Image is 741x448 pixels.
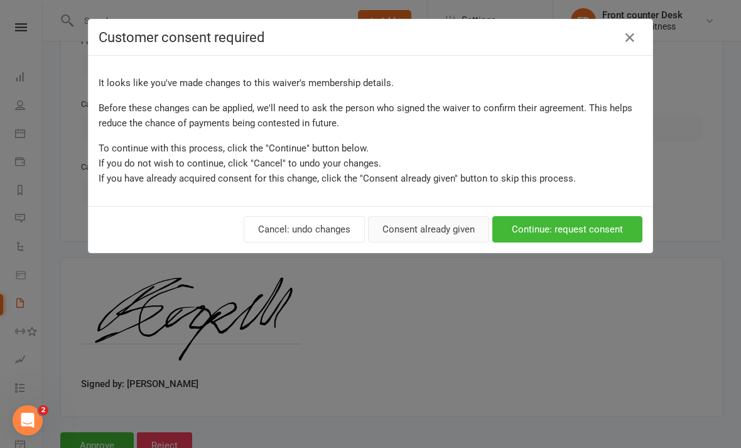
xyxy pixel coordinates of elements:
[492,216,642,243] button: Continue: request consent
[99,101,642,131] p: Before these changes can be applied, we'll need to ask the person who signed the waiver to confir...
[13,405,43,435] iframe: Intercom live chat
[244,216,365,243] button: Cancel: undo changes
[99,30,264,45] span: Customer consent required
[99,141,642,186] p: To continue with this process, click the "Continue" button below. If you do not wish to continue,...
[620,28,640,48] button: Close
[99,75,642,90] p: It looks like you've made changes to this waiver's membership details.
[38,405,48,415] span: 2
[99,173,576,184] span: If you have already acquired consent for this change, click the "Consent already given" button to...
[368,216,489,243] button: Consent already given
